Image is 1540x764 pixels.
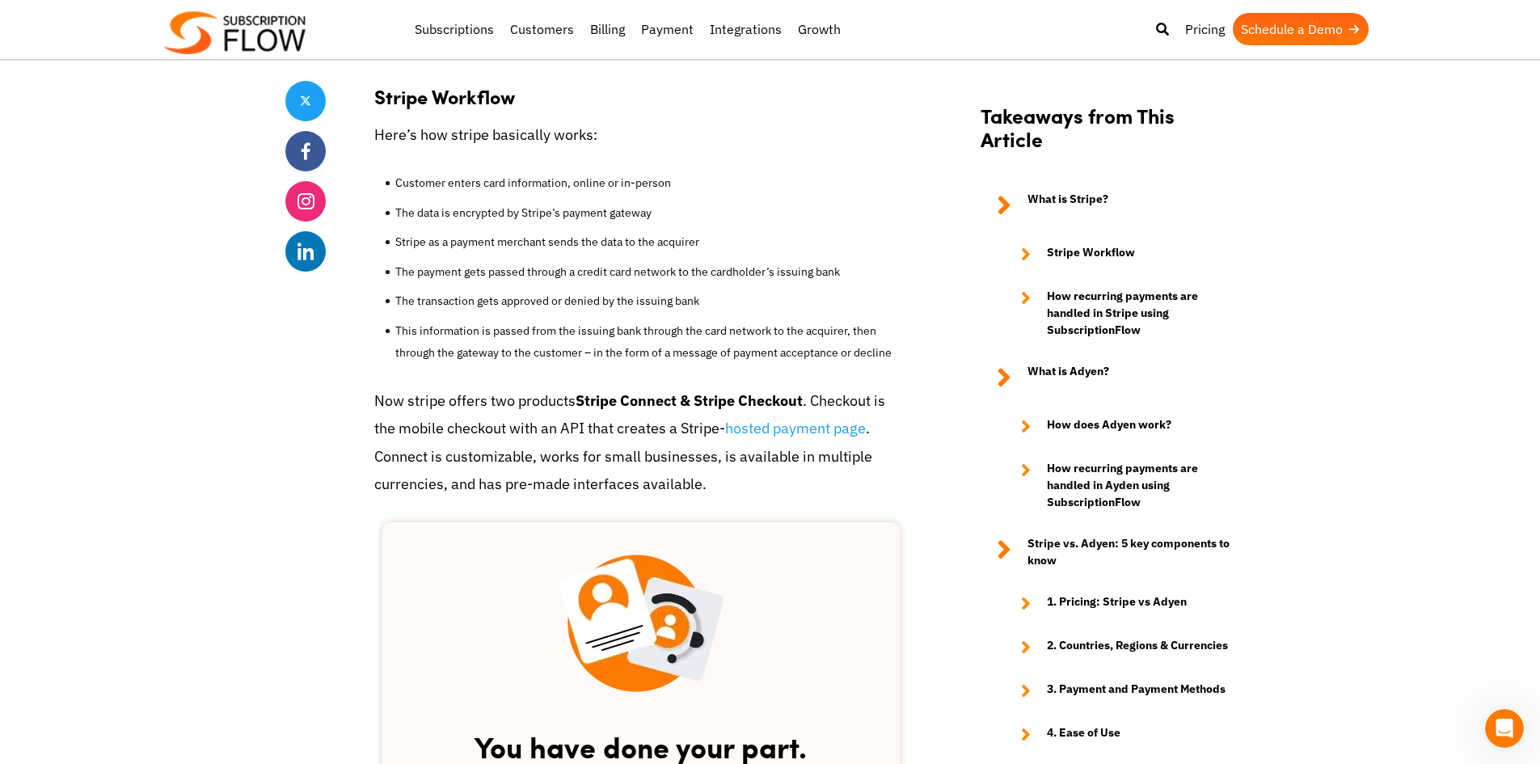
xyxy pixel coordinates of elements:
li: Customer enters card information, online or in-person [395,172,908,202]
p: Here’s how stripe basically works: [374,121,908,149]
a: Growth [790,13,849,45]
li: Stripe as a payment merchant sends the data to the acquirer [395,231,908,261]
a: Stripe vs. Adyen: 5 key components to know [981,536,1239,570]
a: Integrations [702,13,790,45]
li: The payment gets passed through a credit card network to the cardholder’s issuing bank [395,261,908,291]
a: 3. Payment and Payment Methods [1005,682,1239,701]
a: How recurring payments are handled in Ayden using SubscriptionFlow [1005,461,1239,512]
strong: 2. Countries, Regions & Currencies [1047,638,1228,657]
li: The transaction gets approved or denied by the issuing bank [395,290,908,320]
h2: Takeaways from This Article [981,104,1239,167]
a: What is Stripe? [981,192,1239,221]
strong: What is Stripe? [1027,192,1108,221]
strong: 4. Ease of Use [1047,725,1120,745]
li: This information is passed from the issuing bank through the card network to the acquirer, then t... [395,320,908,371]
a: Stripe Workflow [1005,245,1239,264]
strong: How recurring payments are handled in Stripe using SubscriptionFlow [1047,289,1239,340]
a: 2. Countries, Regions & Currencies [1005,638,1239,657]
strong: How does Adyen work? [1047,417,1171,437]
a: Pricing [1177,13,1233,45]
strong: How recurring payments are handled in Ayden using SubscriptionFlow [1047,461,1239,512]
strong: Stripe vs. Adyen: 5 key components to know [1027,536,1239,570]
iframe: Intercom live chat [1485,709,1524,748]
a: Customers [502,13,582,45]
strong: Stripe Connect & Stripe Checkout [576,391,803,410]
p: Now stripe offers two products . Checkout is the mobile checkout with an API that creates a Strip... [374,387,908,498]
a: How recurring payments are handled in Stripe using SubscriptionFlow [1005,289,1239,340]
a: 1. Pricing: Stripe vs Adyen [1005,594,1239,614]
a: Billing [582,13,633,45]
strong: 1. Pricing: Stripe vs Adyen [1047,594,1187,614]
strong: What is Adyen? [1027,364,1109,393]
a: Schedule a Demo [1233,13,1369,45]
a: What is Adyen? [981,364,1239,393]
a: hosted payment page [725,419,866,437]
img: Subscriptionflow [164,11,306,54]
a: How does Adyen work? [1005,417,1239,437]
a: 4. Ease of Use [1005,725,1239,745]
img: blog-inner scetion [558,555,724,692]
strong: 3. Payment and Payment Methods [1047,682,1226,701]
a: Subscriptions [407,13,502,45]
li: The data is encrypted by Stripe’s payment gateway [395,202,908,232]
a: Payment [633,13,702,45]
strong: Stripe Workflow [374,82,515,110]
strong: Stripe Workflow [1047,245,1135,264]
